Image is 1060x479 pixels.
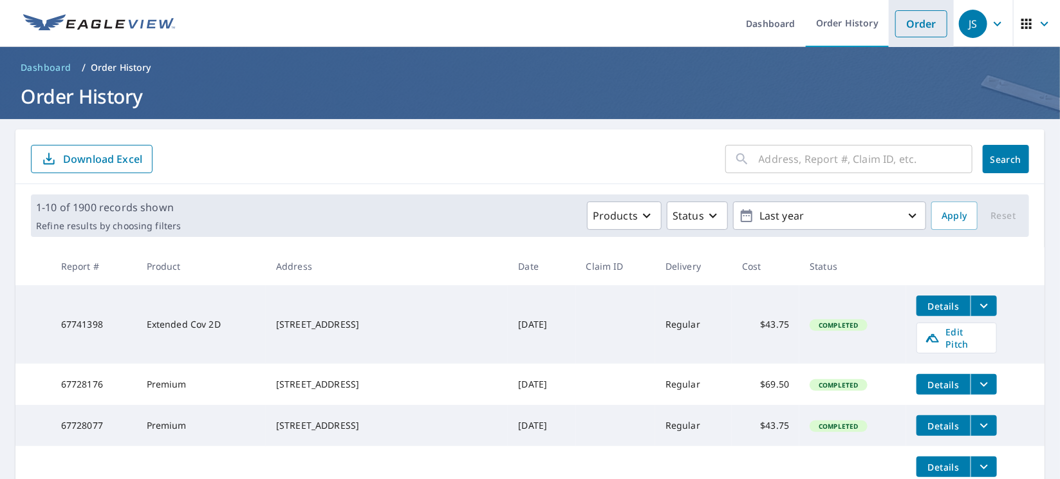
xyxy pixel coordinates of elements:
[136,405,266,446] td: Premium
[971,296,997,316] button: filesDropdownBtn-67741398
[759,141,972,177] input: Address, Report #, Claim ID, etc.
[971,374,997,395] button: filesDropdownBtn-67728176
[942,208,967,224] span: Apply
[508,405,575,446] td: [DATE]
[667,202,728,230] button: Status
[732,285,799,364] td: $43.75
[895,10,947,37] a: Order
[63,152,142,166] p: Download Excel
[36,220,181,232] p: Refine results by choosing filters
[811,380,866,390] span: Completed
[15,57,1045,78] nav: breadcrumb
[51,247,136,285] th: Report #
[21,61,71,74] span: Dashboard
[924,300,963,312] span: Details
[916,415,971,436] button: detailsBtn-67728077
[733,202,926,230] button: Last year
[136,364,266,405] td: Premium
[799,247,906,285] th: Status
[655,285,732,364] td: Regular
[673,208,704,223] p: Status
[971,415,997,436] button: filesDropdownBtn-67728077
[136,285,266,364] td: Extended Cov 2D
[576,247,655,285] th: Claim ID
[655,405,732,446] td: Regular
[983,145,1029,173] button: Search
[754,205,905,227] p: Last year
[916,456,971,477] button: detailsBtn-67728067
[51,405,136,446] td: 67728077
[136,247,266,285] th: Product
[276,318,498,331] div: [STREET_ADDRESS]
[51,364,136,405] td: 67728176
[82,60,86,75] li: /
[508,247,575,285] th: Date
[924,420,963,432] span: Details
[925,326,989,350] span: Edit Pitch
[276,378,498,391] div: [STREET_ADDRESS]
[51,285,136,364] td: 67741398
[993,153,1019,165] span: Search
[971,456,997,477] button: filesDropdownBtn-67728067
[924,461,963,473] span: Details
[732,405,799,446] td: $43.75
[916,323,997,353] a: Edit Pitch
[266,247,508,285] th: Address
[811,422,866,431] span: Completed
[655,364,732,405] td: Regular
[916,296,971,316] button: detailsBtn-67741398
[593,208,638,223] p: Products
[916,374,971,395] button: detailsBtn-67728176
[959,10,987,38] div: JS
[23,14,175,33] img: EV Logo
[91,61,151,74] p: Order History
[31,145,153,173] button: Download Excel
[924,379,963,391] span: Details
[655,247,732,285] th: Delivery
[732,247,799,285] th: Cost
[931,202,978,230] button: Apply
[508,364,575,405] td: [DATE]
[276,419,498,432] div: [STREET_ADDRESS]
[811,321,866,330] span: Completed
[732,364,799,405] td: $69.50
[587,202,662,230] button: Products
[36,200,181,215] p: 1-10 of 1900 records shown
[15,83,1045,109] h1: Order History
[15,57,77,78] a: Dashboard
[508,285,575,364] td: [DATE]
